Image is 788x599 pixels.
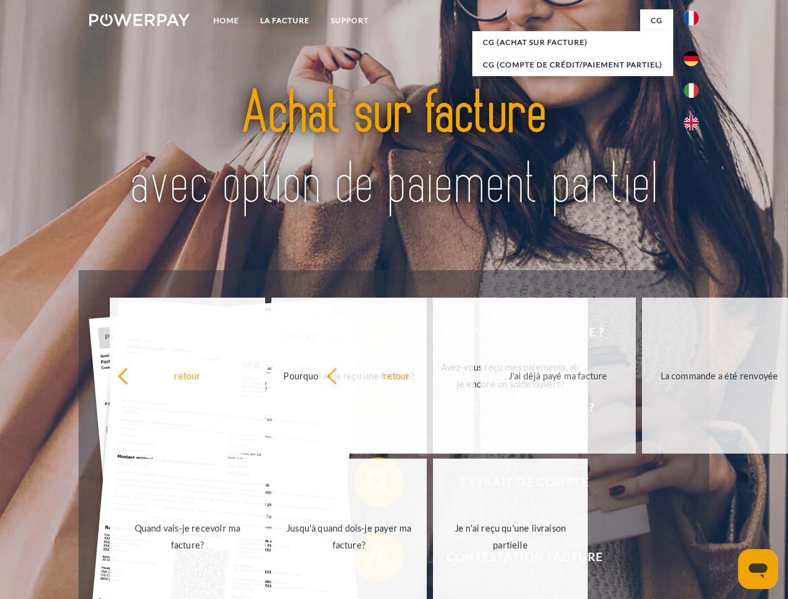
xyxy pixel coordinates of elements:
div: Je n'ai reçu qu'une livraison partielle [440,520,581,553]
a: CG [640,9,673,32]
a: CG (Compte de crédit/paiement partiel) [472,54,673,76]
img: title-powerpay_fr.svg [119,60,669,239]
img: logo-powerpay-white.svg [89,14,190,26]
iframe: Bouton de lancement de la fenêtre de messagerie [738,549,778,589]
div: Jusqu'à quand dois-je payer ma facture? [279,520,419,553]
a: Home [203,9,250,32]
a: Support [320,9,379,32]
img: fr [684,11,699,26]
div: Pourquoi ai-je reçu une facture? [279,367,419,384]
a: LA FACTURE [250,9,320,32]
img: it [684,83,699,98]
a: CG (achat sur facture) [472,31,673,54]
img: en [684,115,699,130]
div: retour [117,367,258,384]
div: J'ai déjà payé ma facture [488,367,628,384]
img: de [684,51,699,66]
div: retour [326,367,467,384]
div: Quand vais-je recevoir ma facture? [117,520,258,553]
